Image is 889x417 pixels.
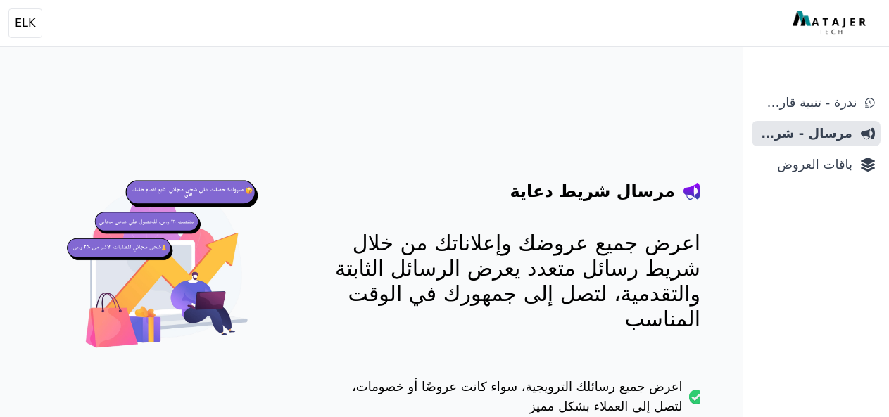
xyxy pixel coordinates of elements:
[15,15,36,32] span: ELK
[757,93,857,113] span: ندرة - تنبية قارب علي النفاذ
[510,180,675,203] h4: مرسال شريط دعاية
[64,169,270,374] img: hero
[757,155,852,174] span: باقات العروض
[793,11,869,36] img: MatajerTech Logo
[8,8,42,38] button: ELK
[326,231,700,332] p: اعرض جميع عروضك وإعلاناتك من خلال شريط رسائل متعدد يعرض الرسائل الثابتة والتقدمية، لتصل إلى جمهور...
[757,124,852,143] span: مرسال - شريط دعاية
